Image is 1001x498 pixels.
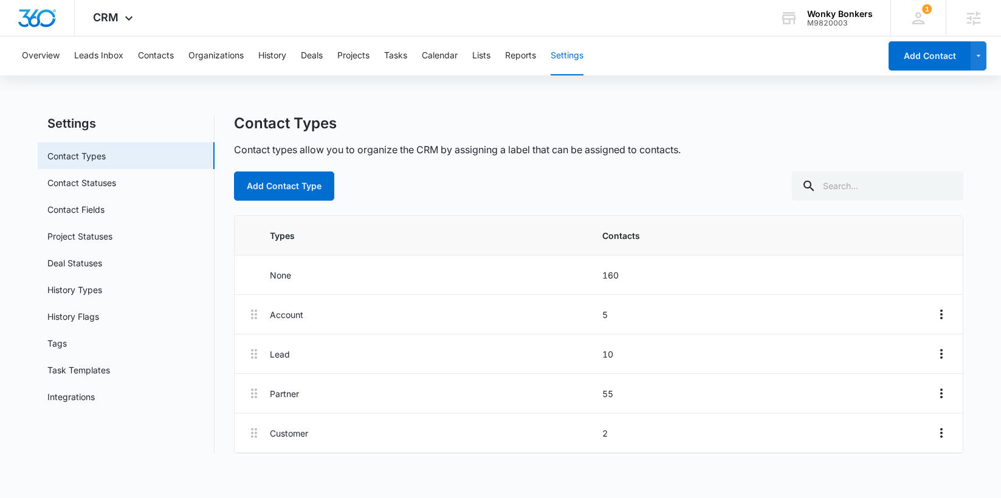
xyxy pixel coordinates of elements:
button: Overflow Menu [932,344,951,364]
p: Partner [270,387,595,400]
a: Deal Statuses [47,257,102,269]
a: Project Statuses [47,230,112,243]
p: 55 [602,387,927,400]
div: account id [807,19,873,27]
h1: Contact Types [234,114,337,133]
button: Add Contact Type [234,171,334,201]
button: Deals [301,36,323,75]
button: Overflow Menu [932,423,951,443]
a: Contact Fields [47,203,105,216]
div: notifications count [922,4,932,14]
p: 160 [602,269,927,282]
button: Lists [472,36,490,75]
button: Projects [337,36,370,75]
p: Account [270,308,595,321]
input: Search... [792,171,963,201]
button: Settings [551,36,583,75]
p: None [270,269,595,282]
span: 1 [922,4,932,14]
span: CRM [93,11,119,24]
p: 2 [602,427,927,440]
a: Contact Statuses [47,176,116,189]
p: Customer [270,427,595,440]
a: History Flags [47,310,99,323]
h2: Settings [38,114,215,133]
button: Overflow Menu [932,305,951,324]
p: 5 [602,308,927,321]
p: Contact types allow you to organize the CRM by assigning a label that can be assigned to contacts. [234,142,681,157]
button: Organizations [188,36,244,75]
button: Calendar [422,36,458,75]
a: Task Templates [47,364,110,376]
button: Leads Inbox [74,36,123,75]
button: Contacts [138,36,174,75]
a: Contact Types [47,150,106,162]
a: History Types [47,283,102,296]
a: Tags [47,337,67,350]
button: Overflow Menu [932,384,951,403]
p: 10 [602,348,927,361]
button: Tasks [384,36,407,75]
p: Lead [270,348,595,361]
button: Overview [22,36,60,75]
div: account name [807,9,873,19]
p: Contacts [602,229,927,242]
p: Types [270,229,595,242]
button: History [258,36,286,75]
button: Reports [505,36,536,75]
button: Add Contact [889,41,971,71]
a: Integrations [47,390,95,403]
